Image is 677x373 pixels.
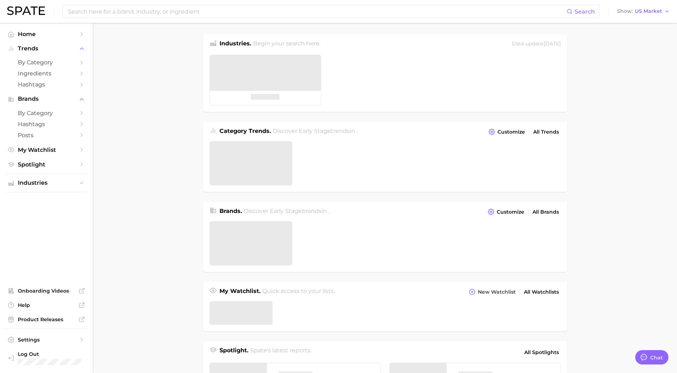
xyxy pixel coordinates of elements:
[219,346,248,358] h1: Spotlight.
[6,285,87,296] a: Onboarding Videos
[617,9,633,13] span: Show
[219,128,271,134] span: Category Trends .
[478,289,516,295] span: New Watchlist
[18,302,75,308] span: Help
[6,43,87,54] button: Trends
[6,349,87,367] a: Log out. Currently logged in with e-mail christine.kappner@mane.com.
[250,346,312,358] h2: Spate's latest reports.
[18,81,75,88] span: Hashtags
[522,287,561,297] a: All Watchlists
[531,127,561,137] a: All Trends
[18,132,75,139] span: Posts
[575,8,595,15] span: Search
[486,207,526,217] button: Customize
[524,348,559,357] span: All Spotlights
[531,207,561,217] a: All Brands
[497,209,524,215] span: Customize
[615,7,672,16] button: ShowUS Market
[18,31,75,38] span: Home
[18,337,75,343] span: Settings
[18,351,94,357] span: Log Out
[18,121,75,128] span: Hashtags
[6,300,87,310] a: Help
[262,287,335,297] h2: Quick access to your lists.
[6,334,87,345] a: Settings
[244,208,329,214] span: Discover Early Stage brands in .
[6,130,87,141] a: Posts
[18,316,75,323] span: Product Releases
[6,94,87,104] button: Brands
[6,119,87,130] a: Hashtags
[18,96,75,102] span: Brands
[219,287,261,297] h1: My Watchlist.
[6,79,87,90] a: Hashtags
[18,180,75,186] span: Industries
[6,68,87,79] a: Ingredients
[18,110,75,116] span: by Category
[253,39,320,49] h2: Begin your search here.
[467,287,517,297] button: New Watchlist
[6,178,87,188] button: Industries
[512,39,561,49] div: Data update: [DATE]
[18,70,75,77] span: Ingredients
[7,6,45,15] img: SPATE
[6,108,87,119] a: by Category
[6,159,87,170] a: Spotlight
[18,45,75,52] span: Trends
[635,9,662,13] span: US Market
[18,146,75,153] span: My Watchlist
[522,346,561,358] a: All Spotlights
[18,288,75,294] span: Onboarding Videos
[6,144,87,155] a: My Watchlist
[487,127,526,137] button: Customize
[533,129,559,135] span: All Trends
[219,208,242,214] span: Brands .
[6,57,87,68] a: by Category
[273,128,358,134] span: Discover Early Stage trends in .
[497,129,525,135] span: Customize
[532,209,559,215] span: All Brands
[219,39,251,49] h1: Industries.
[6,314,87,325] a: Product Releases
[18,59,75,66] span: by Category
[18,161,75,168] span: Spotlight
[67,5,567,18] input: Search here for a brand, industry, or ingredient
[6,29,87,40] a: Home
[524,289,559,295] span: All Watchlists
